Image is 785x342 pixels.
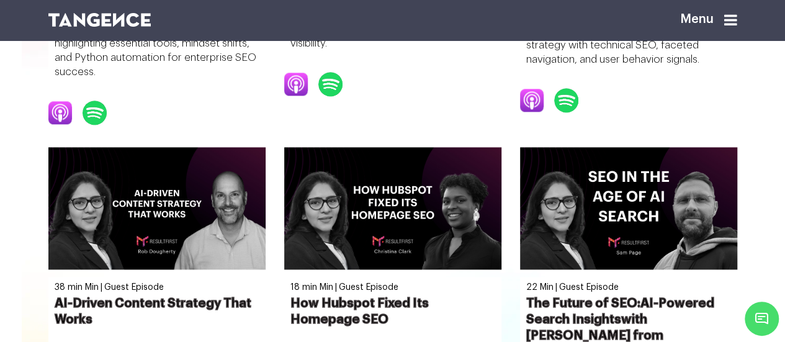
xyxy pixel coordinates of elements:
[290,295,495,328] a: How Hubspot Fixed Its Homepage SEO
[559,283,619,292] span: Guest Episode
[55,283,99,292] span: 38 min Min
[48,13,151,27] img: logo SVG
[745,302,779,336] span: Chat Widget
[555,283,557,292] span: |
[335,283,337,292] span: |
[101,283,102,292] span: |
[554,88,579,112] img: podcast3new.png
[290,283,333,292] span: 18 min Min
[520,147,737,269] img: seo-in-the-age-of-AI-search.jpg.jpg
[526,283,554,292] span: 22 Min
[83,101,107,124] img: podcast3new.png
[339,283,398,292] span: Guest Episode
[520,89,545,112] img: podcast1new.png
[284,147,501,269] img: HOW-HUBSPOT-FIXED-ITS-HOMEPAGE-SEO.jpg
[55,295,259,328] a: AI-Driven Content Strategy That Works
[48,147,266,269] img: AI-DRIVEN-CONTENT-STRATEGY-THAT-WORKS.jpg
[48,101,73,124] img: podcast1new.png
[104,283,164,292] span: Guest Episode
[318,72,343,96] img: podcast3new.png
[284,73,309,96] img: podcast1new.png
